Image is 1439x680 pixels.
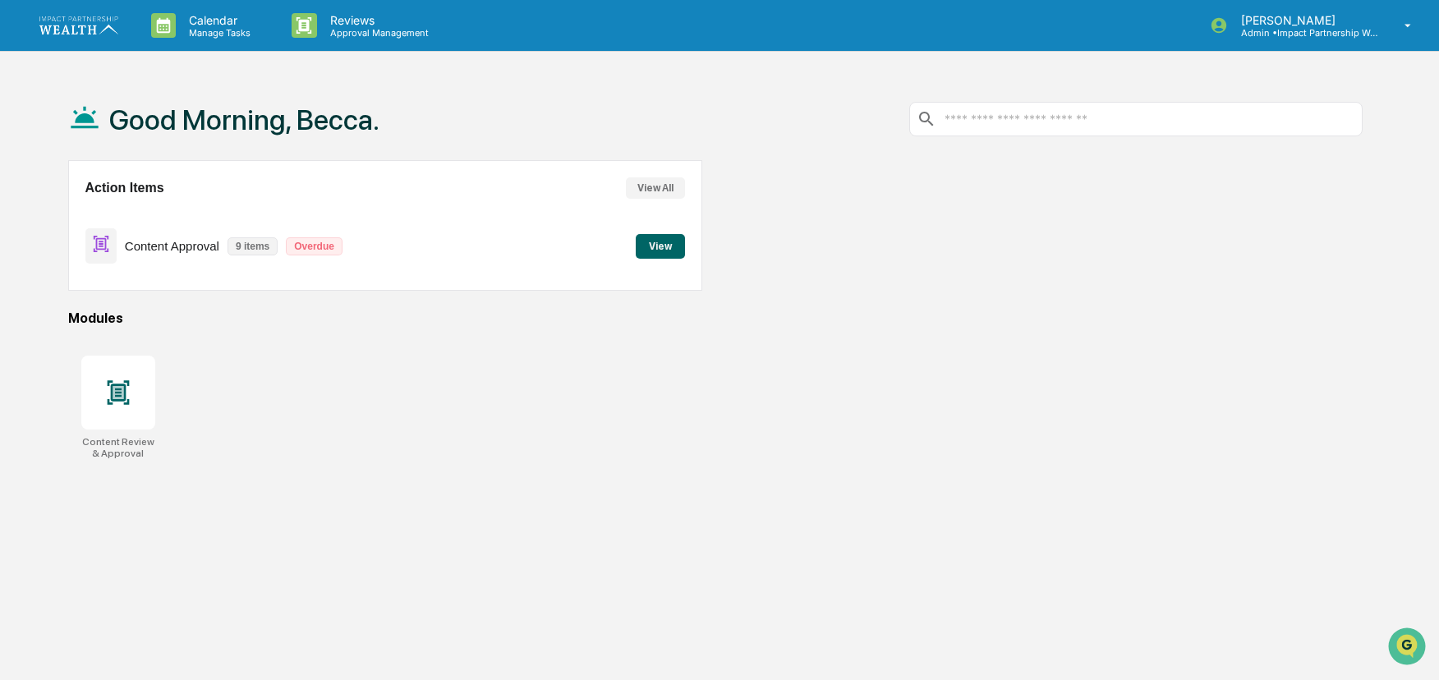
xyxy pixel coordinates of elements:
a: 🔎Data Lookup [10,232,110,261]
a: 🗄️Attestations [113,200,210,230]
h2: Action Items [85,181,164,195]
p: Calendar [176,13,259,27]
a: View [636,237,685,253]
div: 🖐️ [16,209,30,222]
span: Attestations [136,207,204,223]
p: Manage Tasks [176,27,259,39]
button: Start new chat [279,131,299,150]
p: Approval Management [317,27,437,39]
span: Pylon [163,278,199,291]
a: Powered byPylon [116,278,199,291]
p: Reviews [317,13,437,27]
p: 9 items [228,237,278,255]
p: [PERSON_NAME] [1228,13,1381,27]
div: 🔎 [16,240,30,253]
div: Content Review & Approval [81,436,155,459]
div: Start new chat [56,126,269,142]
img: 1746055101610-c473b297-6a78-478c-a979-82029cc54cd1 [16,126,46,155]
div: 🗄️ [119,209,132,222]
span: Preclearance [33,207,106,223]
div: Modules [68,310,1363,326]
div: We're available if you need us! [56,142,208,155]
p: How can we help? [16,34,299,61]
img: logo [39,16,118,34]
p: Admin • Impact Partnership Wealth [1228,27,1381,39]
button: View [636,234,685,259]
h1: Good Morning, Becca. [109,103,379,136]
input: Clear [43,75,271,92]
p: Overdue [286,237,343,255]
button: View All [626,177,685,199]
p: Content Approval [125,239,219,253]
iframe: Open customer support [1386,626,1431,670]
span: Data Lookup [33,238,103,255]
a: 🖐️Preclearance [10,200,113,230]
